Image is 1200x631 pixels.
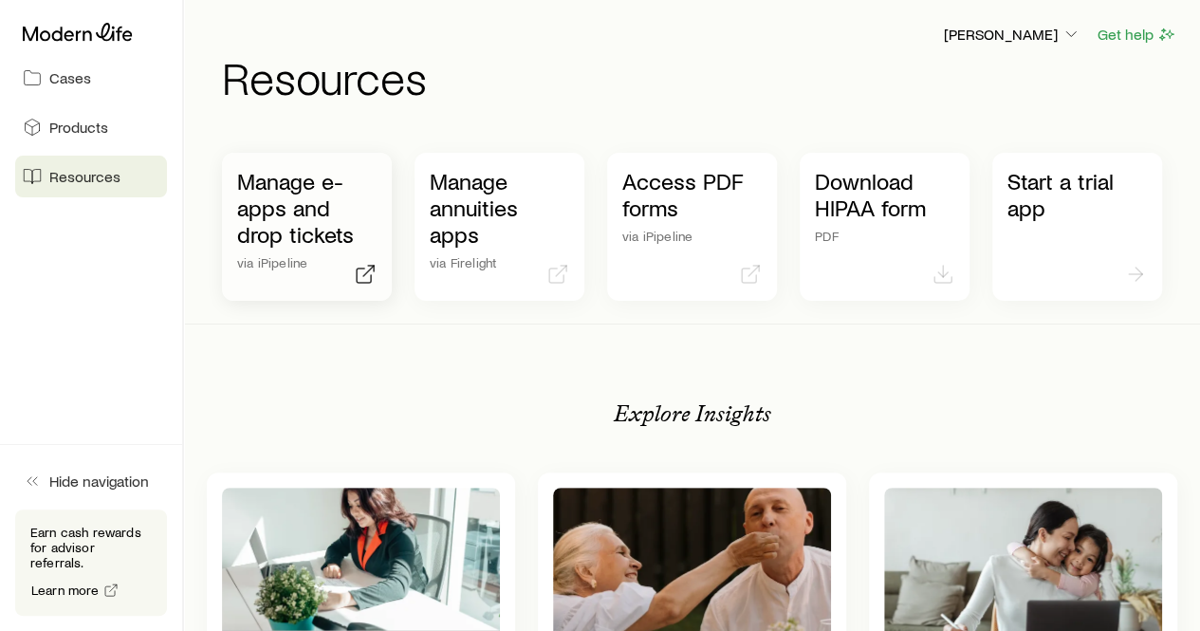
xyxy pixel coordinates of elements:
a: Resources [15,156,167,197]
a: Download HIPAA formPDF [800,153,969,301]
button: Hide navigation [15,460,167,502]
p: Access PDF forms [622,168,762,221]
a: Products [15,106,167,148]
p: [PERSON_NAME] [944,25,1080,44]
span: Products [49,118,108,137]
h1: Resources [222,54,1177,100]
p: Download HIPAA form [815,168,954,221]
p: Explore Insights [614,400,771,427]
p: via Firelight [430,255,569,270]
span: Resources [49,167,120,186]
span: Hide navigation [49,472,149,491]
p: Manage annuities apps [430,168,569,248]
p: PDF [815,229,954,244]
p: Earn cash rewards for advisor referrals. [30,525,152,570]
p: Start a trial app [1007,168,1147,221]
div: Earn cash rewards for advisor referrals.Learn more [15,510,167,616]
p: Manage e-apps and drop tickets [237,168,377,248]
span: Cases [49,68,91,87]
a: Cases [15,57,167,99]
p: via iPipeline [237,255,377,270]
p: via iPipeline [622,229,762,244]
span: Learn more [31,584,100,597]
button: [PERSON_NAME] [943,24,1081,46]
button: Get help [1097,24,1177,46]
